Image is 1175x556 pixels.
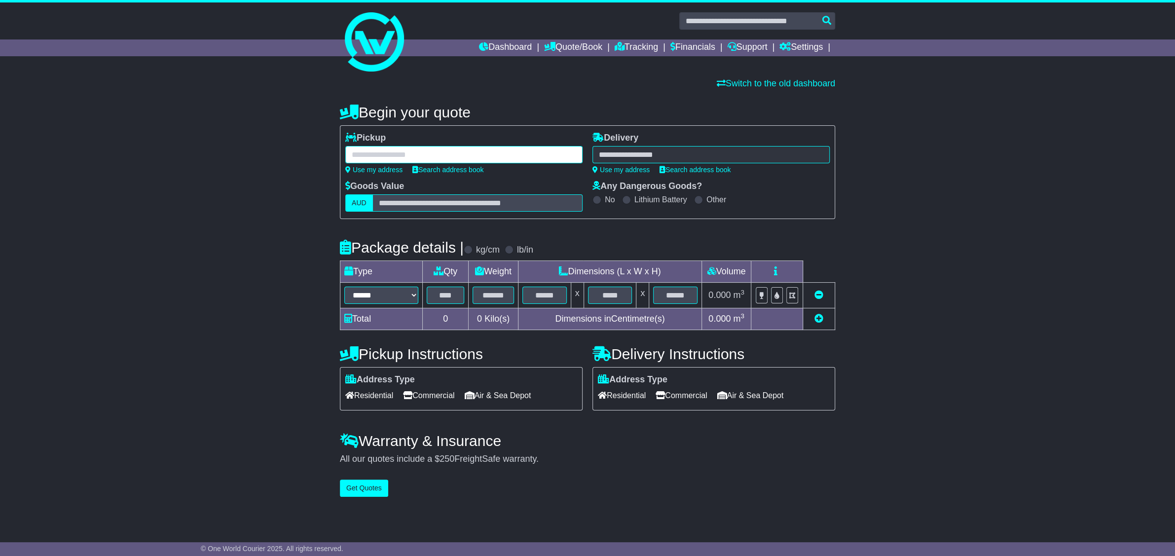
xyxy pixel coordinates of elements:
span: Residential [345,388,393,403]
td: Dimensions in Centimetre(s) [518,308,701,330]
label: No [605,195,615,204]
span: © One World Courier 2025. All rights reserved. [201,545,343,553]
a: Search address book [412,166,483,174]
a: Financials [670,39,715,56]
h4: Begin your quote [340,104,835,120]
td: Type [340,261,423,283]
label: kg/cm [476,245,500,256]
label: Delivery [592,133,638,144]
td: Kilo(s) [469,308,518,330]
a: Add new item [814,314,823,324]
span: m [733,290,744,300]
td: x [636,283,649,308]
div: All our quotes include a $ FreightSafe warranty. [340,454,835,465]
span: 0 [477,314,482,324]
span: Commercial [656,388,707,403]
h4: Warranty & Insurance [340,433,835,449]
label: Lithium Battery [634,195,687,204]
button: Get Quotes [340,480,388,497]
span: Air & Sea Depot [717,388,784,403]
span: m [733,314,744,324]
label: Goods Value [345,181,404,192]
td: Total [340,308,423,330]
h4: Package details | [340,239,464,256]
label: Any Dangerous Goods? [592,181,702,192]
a: Use my address [592,166,650,174]
span: 0.000 [708,290,731,300]
a: Dashboard [479,39,532,56]
a: Switch to the old dashboard [717,78,835,88]
label: Other [706,195,726,204]
label: AUD [345,194,373,212]
td: Dimensions (L x W x H) [518,261,701,283]
a: Remove this item [814,290,823,300]
label: lb/in [517,245,533,256]
td: Weight [469,261,518,283]
a: Settings [779,39,823,56]
label: Address Type [345,374,415,385]
label: Address Type [598,374,667,385]
td: Volume [701,261,751,283]
td: Qty [423,261,469,283]
td: 0 [423,308,469,330]
a: Support [728,39,768,56]
a: Search address book [660,166,731,174]
h4: Delivery Instructions [592,346,835,362]
span: 250 [440,454,454,464]
h4: Pickup Instructions [340,346,583,362]
span: Residential [598,388,646,403]
span: Commercial [403,388,454,403]
label: Pickup [345,133,386,144]
a: Tracking [615,39,658,56]
td: x [571,283,584,308]
sup: 3 [740,289,744,296]
a: Use my address [345,166,403,174]
span: Air & Sea Depot [465,388,531,403]
a: Quote/Book [544,39,602,56]
sup: 3 [740,312,744,320]
span: 0.000 [708,314,731,324]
